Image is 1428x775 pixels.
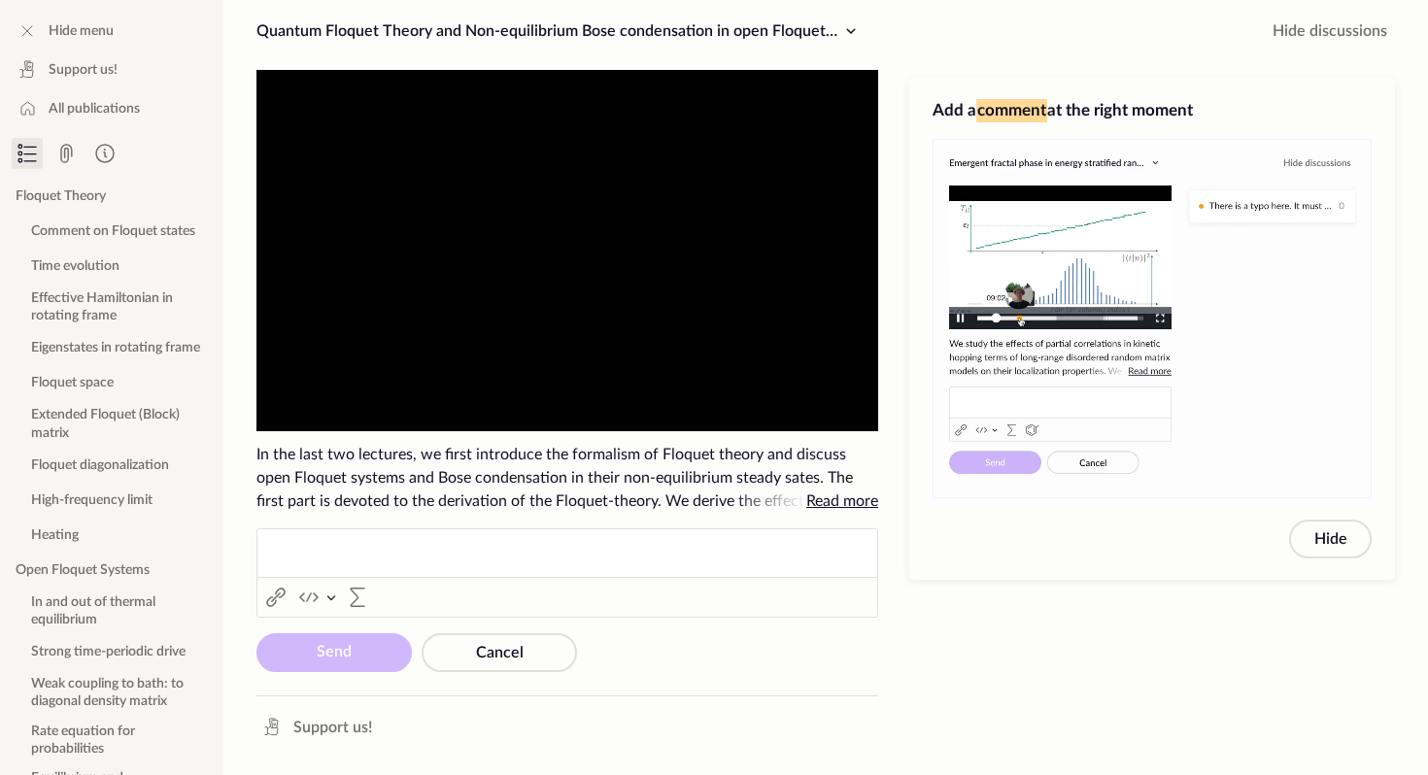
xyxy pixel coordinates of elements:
span: Quantum Floquet Theory and Non-equilibrium Bose condensation in open Floquet Systems [256,23,887,39]
button: Hide [1289,520,1372,558]
span: Support us! [293,716,372,739]
span: Support us! [49,60,118,80]
span: Send [317,644,352,659]
span: Hide discussions [1273,19,1387,43]
span: Cancel [476,645,524,660]
button: Cancel [422,633,577,672]
span: comment [976,99,1047,122]
button: Quantum Floquet Theory and Non-equilibrium Bose condensation in open Floquet Systems [249,16,870,47]
span: Hide menu [49,21,114,41]
button: Send [256,633,412,672]
span: All publications [49,99,140,118]
h3: Add a at the right moment [933,99,1372,122]
span: Read more [806,493,878,509]
span: In the last two lectures, we first introduce the formalism of Floquet theory and discuss open Flo... [256,443,878,513]
a: Support us! [253,712,380,743]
